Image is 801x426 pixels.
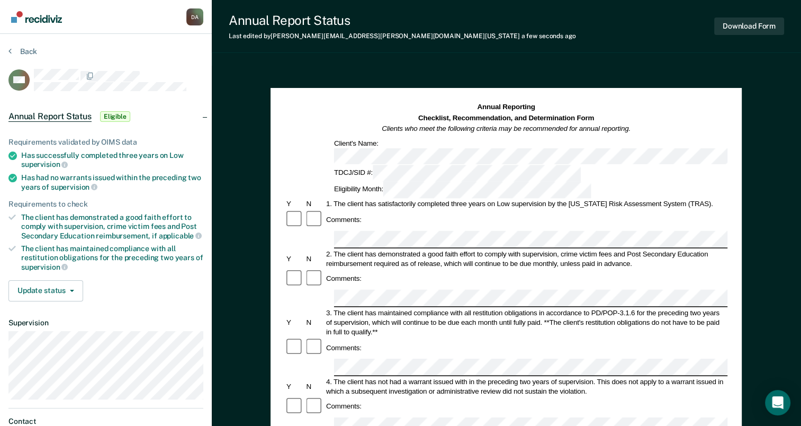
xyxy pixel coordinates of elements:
[229,13,576,28] div: Annual Report Status
[305,199,325,209] div: N
[305,317,325,327] div: N
[325,215,363,225] div: Comments:
[285,381,304,391] div: Y
[8,200,203,209] div: Requirements to check
[285,317,304,327] div: Y
[159,232,202,240] span: applicable
[8,111,92,122] span: Annual Report Status
[521,32,576,40] span: a few seconds ago
[285,199,304,209] div: Y
[8,280,83,301] button: Update status
[186,8,203,25] button: Profile dropdown button
[714,17,784,35] button: Download Form
[305,254,325,263] div: N
[305,381,325,391] div: N
[765,390,790,415] div: Open Intercom Messenger
[8,47,37,56] button: Back
[418,114,594,122] strong: Checklist, Recommendation, and Determination Form
[325,199,727,209] div: 1. The client has satisfactorily completed three years on Low supervision by the [US_STATE] Risk ...
[325,343,363,352] div: Comments:
[100,111,130,122] span: Eligible
[332,165,582,182] div: TDCJ/SID #:
[478,103,535,111] strong: Annual Reporting
[21,213,203,240] div: The client has demonstrated a good faith effort to comply with supervision, crime victim fees and...
[51,183,97,191] span: supervision
[229,32,576,40] div: Last edited by [PERSON_NAME][EMAIL_ADDRESS][PERSON_NAME][DOMAIN_NAME][US_STATE]
[325,308,727,336] div: 3. The client has maintained compliance with all restitution obligations in accordance to PD/POP-...
[332,182,593,198] div: Eligibility Month:
[21,263,68,271] span: supervision
[8,417,203,426] dt: Contact
[325,402,363,411] div: Comments:
[382,125,631,132] em: Clients who meet the following criteria may be recommended for annual reporting.
[325,377,727,396] div: 4. The client has not had a warrant issued with in the preceding two years of supervision. This d...
[21,151,203,169] div: Has successfully completed three years on Low
[8,138,203,147] div: Requirements validated by OIMS data
[11,11,62,23] img: Recidiviz
[285,254,304,263] div: Y
[21,244,203,271] div: The client has maintained compliance with all restitution obligations for the preceding two years of
[325,249,727,268] div: 2. The client has demonstrated a good faith effort to comply with supervision, crime victim fees ...
[21,160,68,168] span: supervision
[325,274,363,283] div: Comments:
[8,318,203,327] dt: Supervision
[186,8,203,25] div: D A
[21,173,203,191] div: Has had no warrants issued within the preceding two years of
